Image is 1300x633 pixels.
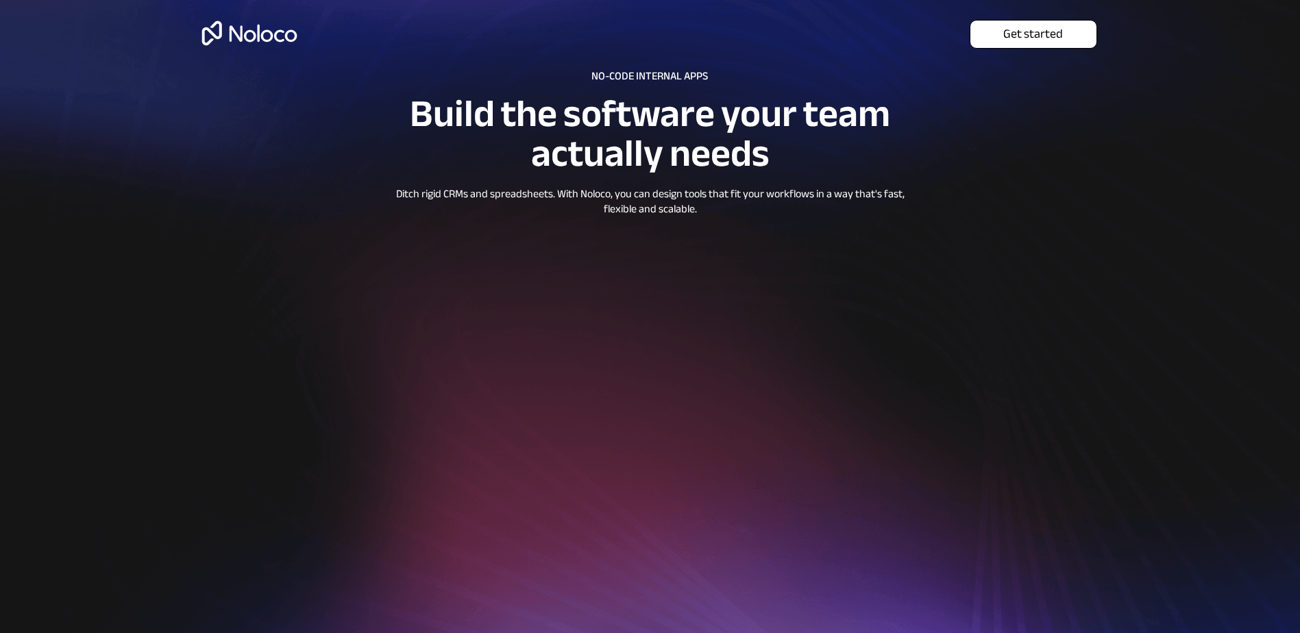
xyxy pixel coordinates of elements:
[970,27,1096,42] span: Get started
[410,78,890,189] span: Build the software your team actually needs
[591,66,708,86] span: NO-CODE INTERNAL APPS
[970,20,1097,49] a: Get started
[396,184,905,219] span: Ditch rigid CRMs and spreadsheets. With Noloco, you can design tools that fit your workflows in a...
